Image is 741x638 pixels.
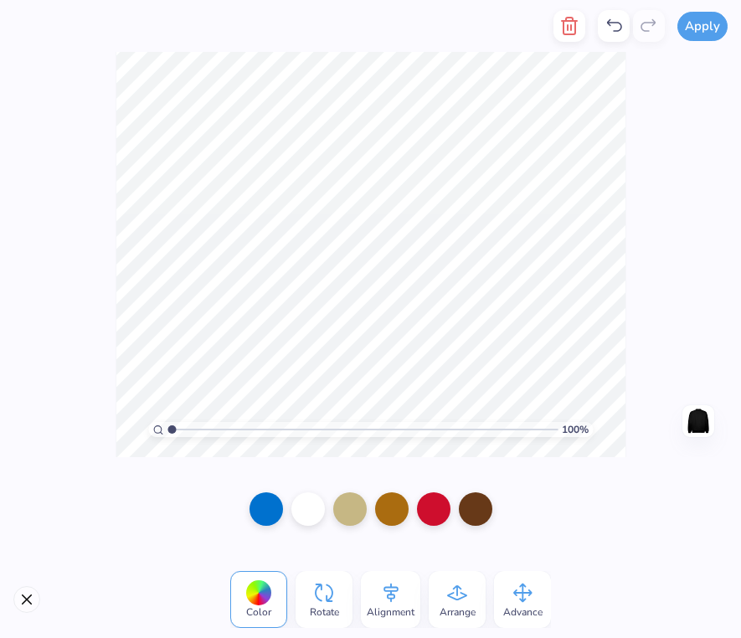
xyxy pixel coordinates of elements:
[310,605,339,619] span: Rotate
[503,605,543,619] span: Advance
[677,12,728,41] button: Apply
[246,605,271,619] span: Color
[685,408,712,435] img: Back
[562,422,589,437] span: 100 %
[367,605,414,619] span: Alignment
[13,586,40,613] button: Close
[440,605,476,619] span: Arrange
